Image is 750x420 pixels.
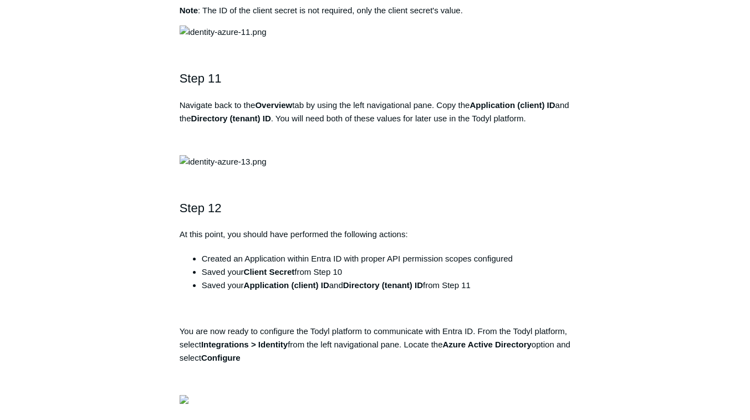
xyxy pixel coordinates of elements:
strong: Overview [255,100,292,110]
strong: Azure Active Directory [443,340,532,349]
img: identity-azure-13.png [180,155,267,168]
li: Saved your from Step 10 [202,265,571,279]
strong: Configure [201,353,241,362]
li: Saved your and from Step 11 [202,279,571,292]
li: Created an Application within Entra ID with proper API permission scopes configured [202,252,571,265]
strong: Directory (tenant) ID [343,280,423,290]
img: 35158997234835 [180,395,188,404]
strong: Directory (tenant) ID [191,114,271,123]
strong: Application (client) ID [470,100,555,110]
strong: Integrations > Identity [201,340,288,349]
strong: Note [180,6,198,15]
p: Navigate back to the tab by using the left navigational pane. Copy the and the . You will need bo... [180,99,571,125]
h2: Step 12 [180,198,571,218]
p: You are now ready to configure the Todyl platform to communicate with Entra ID. From the Todyl pl... [180,325,571,365]
img: identity-azure-11.png [180,25,267,39]
h2: Step 11 [180,69,571,88]
p: At this point, you should have performed the following actions: [180,228,571,241]
strong: Application (client) ID [244,280,329,290]
p: : The ID of the client secret is not required, only the client secret's value. [180,4,571,17]
strong: Client Secret [244,267,295,276]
